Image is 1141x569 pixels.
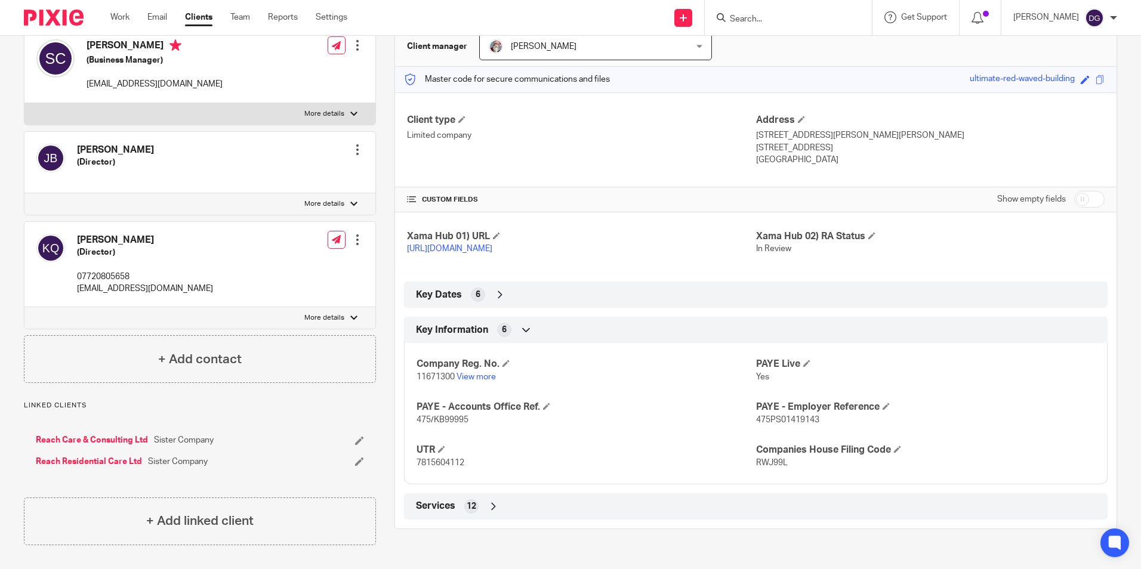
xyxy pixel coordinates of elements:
a: Reach Residential Care Ltd [36,456,142,468]
span: 6 [502,324,507,336]
span: 12 [467,500,476,512]
p: Master code for secure communications and files [404,73,610,85]
h4: PAYE Live [756,358,1095,370]
p: Limited company [407,129,755,141]
span: 6 [476,289,480,301]
span: Get Support [901,13,947,21]
span: Yes [756,373,769,381]
h4: Company Reg. No. [417,358,755,370]
img: Pixie [24,10,84,26]
a: [URL][DOMAIN_NAME] [407,245,492,253]
a: Settings [316,11,347,23]
h4: Address [756,114,1105,126]
h4: [PERSON_NAME] [77,144,154,156]
h4: + Add linked client [146,512,254,530]
h4: PAYE - Employer Reference [756,401,1095,413]
span: RWJ99L [756,459,788,467]
span: 11671300 [417,373,455,381]
input: Search [729,14,836,25]
h4: PAYE - Accounts Office Ref. [417,401,755,413]
h5: (Director) [77,156,154,168]
h4: Xama Hub 01) URL [407,230,755,243]
p: [STREET_ADDRESS][PERSON_NAME][PERSON_NAME] [756,129,1105,141]
span: 7815604112 [417,459,464,467]
h4: Companies House Filing Code [756,444,1095,456]
h4: Xama Hub 02) RA Status [756,230,1105,243]
p: [STREET_ADDRESS] [756,142,1105,154]
a: View more [457,373,496,381]
p: [EMAIL_ADDRESS][DOMAIN_NAME] [77,283,213,295]
img: svg%3E [1085,8,1104,27]
a: Work [110,11,129,23]
a: Reports [268,11,298,23]
h4: [PERSON_NAME] [77,234,213,246]
span: 475/KB99995 [417,416,468,424]
span: Key Information [416,324,488,336]
p: Linked clients [24,401,376,410]
p: [PERSON_NAME] [1013,11,1079,23]
span: Sister Company [148,456,208,468]
a: Clients [185,11,212,23]
span: Services [416,500,455,512]
h4: CUSTOM FIELDS [407,195,755,205]
span: Key Dates [416,289,462,301]
label: Show empty fields [997,193,1066,205]
h4: [PERSON_NAME] [87,39,223,54]
p: More details [304,313,344,323]
span: [PERSON_NAME] [511,42,576,51]
img: Karen%20Pic.png [489,39,503,54]
p: [EMAIL_ADDRESS][DOMAIN_NAME] [87,78,223,90]
a: Reach Care & Consulting Ltd [36,434,148,446]
h5: (Business Manager) [87,54,223,66]
h4: UTR [417,444,755,456]
a: Email [147,11,167,23]
h4: + Add contact [158,350,242,369]
span: Sister Company [154,434,214,446]
img: svg%3E [36,234,65,262]
p: [GEOGRAPHIC_DATA] [756,154,1105,166]
p: More details [304,199,344,209]
div: ultimate-red-waved-building [970,73,1075,86]
img: svg%3E [36,39,75,78]
img: svg%3E [36,144,65,172]
h3: Client manager [407,41,467,52]
span: 475PS01419143 [756,416,819,424]
i: Primary [169,39,181,51]
h5: (Director) [77,246,213,258]
h4: Client type [407,114,755,126]
span: In Review [756,245,791,253]
a: Team [230,11,250,23]
p: 07720805658 [77,271,213,283]
p: More details [304,109,344,119]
